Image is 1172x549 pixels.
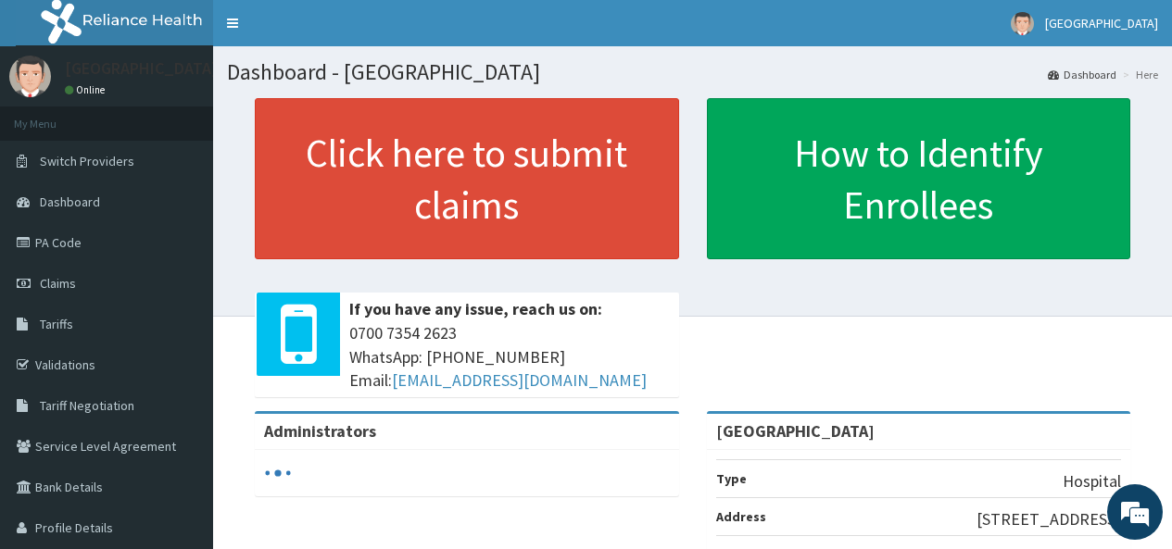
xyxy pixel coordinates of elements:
[9,56,51,97] img: User Image
[1011,12,1034,35] img: User Image
[349,298,602,319] b: If you have any issue, reach us on:
[40,316,73,332] span: Tariffs
[716,420,875,442] strong: [GEOGRAPHIC_DATA]
[40,153,134,169] span: Switch Providers
[716,508,766,525] b: Address
[40,193,100,210] span: Dashboard
[40,275,76,292] span: Claims
[40,397,134,414] span: Tariff Negotiation
[227,60,1158,84] h1: Dashboard - [GEOGRAPHIC_DATA]
[65,60,218,77] p: [GEOGRAPHIC_DATA]
[1118,67,1158,82] li: Here
[1048,67,1116,82] a: Dashboard
[1045,15,1158,31] span: [GEOGRAPHIC_DATA]
[255,98,679,259] a: Click here to submit claims
[707,98,1131,259] a: How to Identify Enrollees
[1063,469,1121,493] p: Hospital
[349,321,670,393] span: 0700 7354 2623 WhatsApp: [PHONE_NUMBER] Email:
[716,470,747,487] b: Type
[392,369,647,391] a: [EMAIL_ADDRESS][DOMAIN_NAME]
[65,83,109,96] a: Online
[264,420,376,442] b: Administrators
[977,507,1121,531] p: [STREET_ADDRESS]
[264,459,292,487] svg: audio-loading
